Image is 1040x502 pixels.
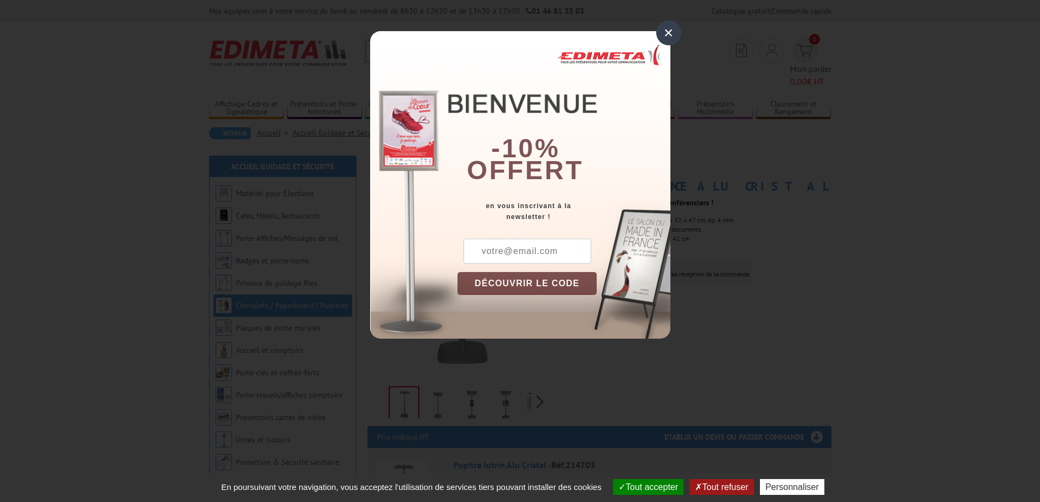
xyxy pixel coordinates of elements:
div: en vous inscrivant à la newsletter ! [457,200,670,222]
button: Tout refuser [690,479,753,495]
button: Personnaliser (fenêtre modale) [760,479,824,495]
font: offert [467,156,584,185]
button: DÉCOUVRIR LE CODE [457,272,597,295]
div: × [656,20,681,45]
b: -10% [491,134,560,163]
button: Tout accepter [613,479,684,495]
input: votre@email.com [463,239,591,264]
span: En poursuivant votre navigation, vous acceptez l'utilisation de services tiers pouvant installer ... [216,482,607,492]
